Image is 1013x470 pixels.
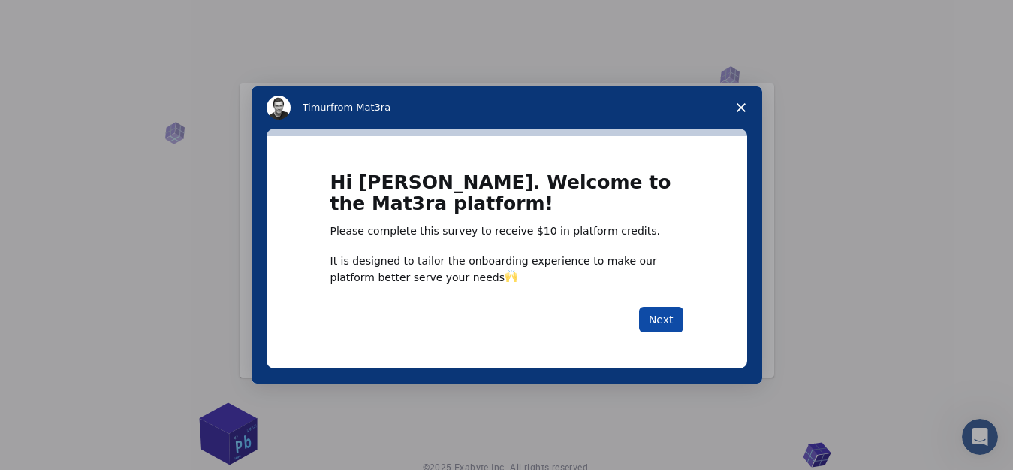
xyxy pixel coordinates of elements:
span: from Mat3ra [330,102,390,113]
button: Next [639,307,683,332]
img: Profile image for Timur [267,96,291,120]
span: Close survey [720,86,762,129]
span: Support [30,11,84,24]
h1: Hi [PERSON_NAME]. Welcome to the Mat3ra platform! [330,172,683,224]
div: Please complete this survey to receive $10 in platform credits. [330,224,683,239]
div: It is designed to tailor the onboarding experience to make our platform better serve your needs [330,254,683,284]
span: Timur [303,102,330,113]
